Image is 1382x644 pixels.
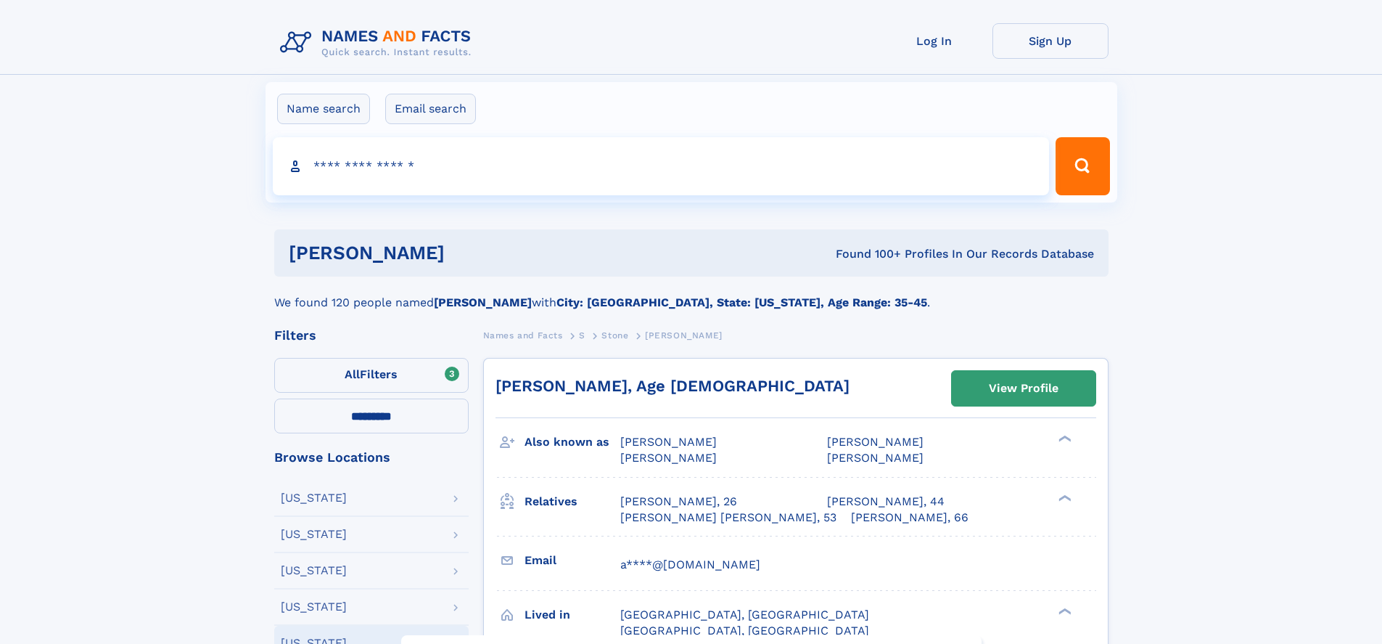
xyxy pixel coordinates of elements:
[1055,434,1072,444] div: ❯
[620,494,737,510] a: [PERSON_NAME], 26
[620,435,717,449] span: [PERSON_NAME]
[851,510,968,526] a: [PERSON_NAME], 66
[274,358,469,393] label: Filters
[274,329,469,342] div: Filters
[992,23,1109,59] a: Sign Up
[1056,137,1109,195] button: Search Button
[525,603,620,627] h3: Lived in
[620,608,869,621] span: [GEOGRAPHIC_DATA], [GEOGRAPHIC_DATA]
[385,94,476,124] label: Email search
[345,367,360,381] span: All
[579,326,585,344] a: S
[827,494,945,510] a: [PERSON_NAME], 44
[601,326,628,344] a: Stone
[434,295,532,309] b: [PERSON_NAME]
[620,624,869,637] span: [GEOGRAPHIC_DATA], [GEOGRAPHIC_DATA]
[876,23,992,59] a: Log In
[827,451,924,465] span: [PERSON_NAME]
[640,246,1094,262] div: Found 100+ Profiles In Our Records Database
[601,330,628,341] span: Stone
[645,330,723,341] span: [PERSON_NAME]
[281,529,347,540] div: [US_STATE]
[281,565,347,576] div: [US_STATE]
[1055,493,1072,502] div: ❯
[525,548,620,573] h3: Email
[281,601,347,613] div: [US_STATE]
[273,137,1050,195] input: search input
[289,244,641,262] h1: [PERSON_NAME]
[495,377,850,395] a: [PERSON_NAME], Age [DEMOGRAPHIC_DATA]
[525,489,620,514] h3: Relatives
[483,326,563,344] a: Names and Facts
[579,330,585,341] span: S
[620,451,717,465] span: [PERSON_NAME]
[952,371,1095,406] a: View Profile
[274,451,469,464] div: Browse Locations
[277,94,370,124] label: Name search
[274,277,1109,311] div: We found 120 people named with .
[989,372,1058,405] div: View Profile
[525,430,620,455] h3: Also known as
[620,510,836,526] a: [PERSON_NAME] [PERSON_NAME], 53
[274,23,483,62] img: Logo Names and Facts
[1055,606,1072,616] div: ❯
[556,295,927,309] b: City: [GEOGRAPHIC_DATA], State: [US_STATE], Age Range: 35-45
[281,492,347,504] div: [US_STATE]
[827,435,924,449] span: [PERSON_NAME]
